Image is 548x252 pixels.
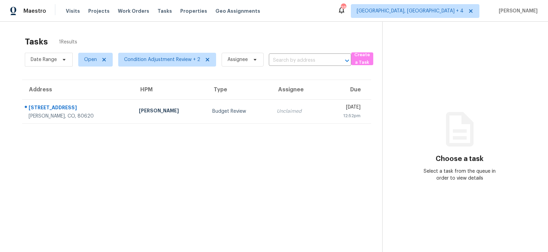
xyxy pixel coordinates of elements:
[357,8,464,14] span: [GEOGRAPHIC_DATA], [GEOGRAPHIC_DATA] + 4
[421,168,498,182] div: Select a task from the queue in order to view details
[436,155,484,162] h3: Choose a task
[180,8,207,14] span: Properties
[118,8,149,14] span: Work Orders
[496,8,538,14] span: [PERSON_NAME]
[351,52,373,65] button: Create a Task
[207,80,271,99] th: Type
[355,51,370,67] span: Create a Task
[328,112,361,119] div: 12:52pm
[84,56,97,63] span: Open
[29,113,128,120] div: [PERSON_NAME], CO, 80620
[22,80,133,99] th: Address
[31,56,57,63] span: Date Range
[271,80,323,99] th: Assignee
[269,55,332,66] input: Search by address
[277,108,317,115] div: Unclaimed
[23,8,46,14] span: Maestro
[212,108,266,115] div: Budget Review
[59,39,77,46] span: 1 Results
[25,38,48,45] h2: Tasks
[342,56,352,65] button: Open
[328,104,361,112] div: [DATE]
[215,8,260,14] span: Geo Assignments
[139,107,201,116] div: [PERSON_NAME]
[227,56,248,63] span: Assignee
[124,56,200,63] span: Condition Adjustment Review + 2
[133,80,207,99] th: HPM
[88,8,110,14] span: Projects
[66,8,80,14] span: Visits
[29,104,128,113] div: [STREET_ADDRESS]
[323,80,371,99] th: Due
[158,9,172,13] span: Tasks
[341,4,346,11] div: 38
